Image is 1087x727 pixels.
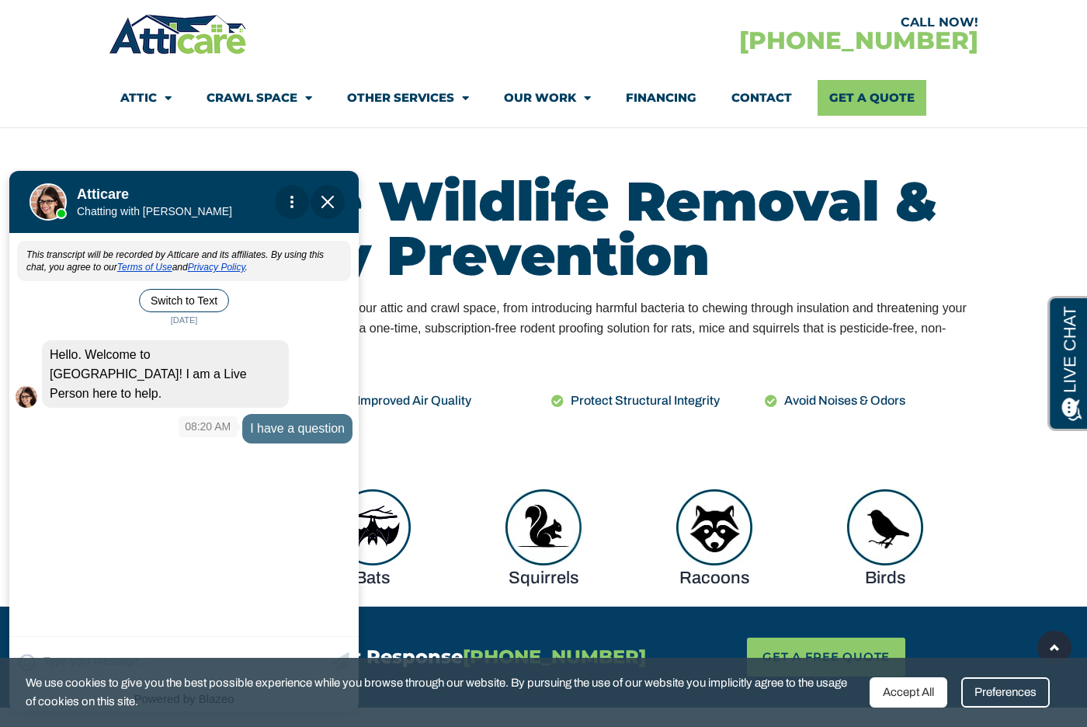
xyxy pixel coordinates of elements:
[116,298,971,360] div: Rodents can cause significant problems in your attic and crawl space, from introducing harmful ba...
[567,391,720,411] span: Protect Structural Integrity
[321,28,334,40] img: Close Chat
[870,677,947,708] div: Accept All
[117,94,172,105] a: Terms of Use
[50,180,247,232] span: Hello. Welcome to [GEOGRAPHIC_DATA]! I am a Live Person here to help.
[463,645,646,668] span: [PHONE_NUMBER]
[30,16,67,53] img: Live Agent
[543,16,978,29] div: CALL NOW!
[77,19,268,50] div: Move
[466,566,621,591] h4: Squirrels
[116,174,971,283] h2: Humane Wildlife Removal & Re-Entry Prevention
[807,566,963,591] h4: Birds
[207,80,312,116] a: Crawl Space
[77,19,268,35] h1: Atticare
[166,146,203,158] span: [DATE]
[77,37,268,50] p: Chatting with [PERSON_NAME]
[70,168,287,230] div: Atticare
[637,566,792,591] h4: Racoons
[780,391,905,411] span: Avoid Noises & Odors
[242,246,352,275] div: I have a question
[188,94,245,105] a: Privacy Policy
[16,218,37,240] img: Live Agent
[116,648,666,666] h4: Call Us Now For A Faster Response
[347,80,469,116] a: Other Services
[626,80,696,116] a: Financing
[762,645,890,669] span: GET A FREE QUOTE
[818,80,926,116] a: Get A Quote
[17,73,351,113] div: This transcript will be recorded by Atticare and its affiliates. By using this chat, you agree to...
[139,121,229,144] button: Switch to Text
[26,673,858,711] span: We use cookies to give you the best possible experience while you browse through our website. By ...
[747,638,905,677] a: GET A FREE QUOTE
[504,80,591,116] a: Our Work
[311,17,345,51] span: Close Chat
[731,80,792,116] a: Contact
[275,17,309,51] div: Action Menu
[120,80,967,116] nav: Menu
[179,249,238,270] span: 08:20 am
[38,12,125,32] span: Opens a chat window
[961,677,1050,708] div: Preferences
[9,518,359,544] div: Powered by Blazeo
[353,391,471,411] span: Improved Air Quality
[120,80,172,116] a: Attic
